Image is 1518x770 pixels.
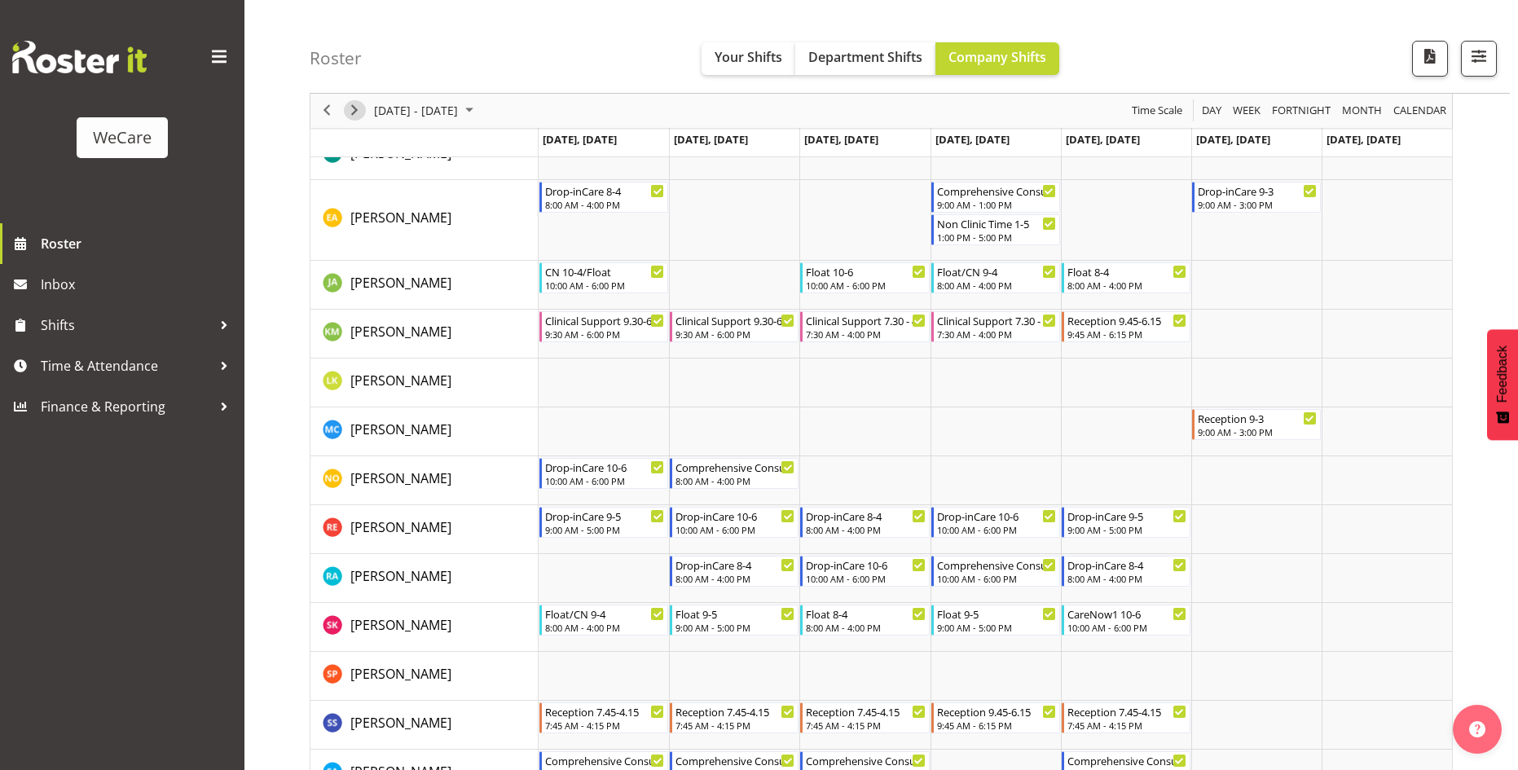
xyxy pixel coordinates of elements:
[1198,183,1317,199] div: Drop-inCare 9-3
[675,474,794,487] div: 8:00 AM - 4:00 PM
[804,132,878,147] span: [DATE], [DATE]
[545,752,664,768] div: Comprehensive Consult 9-5
[372,101,481,121] button: October 2025
[350,420,451,439] a: [PERSON_NAME]
[1392,101,1448,121] span: calendar
[1269,101,1334,121] button: Fortnight
[545,605,664,622] div: Float/CN 9-4
[350,371,451,390] a: [PERSON_NAME]
[670,605,799,636] div: Saahit Kour"s event - Float 9-5 Begin From Tuesday, September 30, 2025 at 9:00:00 AM GMT+13:00 En...
[670,556,799,587] div: Rachna Anderson"s event - Drop-inCare 8-4 Begin From Tuesday, September 30, 2025 at 8:00:00 AM GM...
[545,474,664,487] div: 10:00 AM - 6:00 PM
[1067,312,1186,328] div: Reception 9.45-6.15
[350,144,451,162] span: [PERSON_NAME]
[1067,557,1186,573] div: Drop-inCare 8-4
[310,603,539,652] td: Saahit Kour resource
[350,469,451,487] span: [PERSON_NAME]
[795,42,935,75] button: Department Shifts
[931,262,1060,293] div: Jane Arps"s event - Float/CN 9-4 Begin From Thursday, October 2, 2025 at 8:00:00 AM GMT+13:00 End...
[806,557,925,573] div: Drop-inCare 10-6
[937,557,1056,573] div: Comprehensive Consult 10-6
[350,273,451,293] a: [PERSON_NAME]
[937,183,1056,199] div: Comprehensive Consult 9-1
[344,101,366,121] button: Next
[806,523,925,536] div: 8:00 AM - 4:00 PM
[931,605,1060,636] div: Saahit Kour"s event - Float 9-5 Begin From Thursday, October 2, 2025 at 9:00:00 AM GMT+13:00 Ends...
[310,49,362,68] h4: Roster
[937,279,1056,292] div: 8:00 AM - 4:00 PM
[1340,101,1384,121] span: Month
[350,208,451,227] a: [PERSON_NAME]
[1196,132,1270,147] span: [DATE], [DATE]
[539,458,668,489] div: Natasha Ottley"s event - Drop-inCare 10-6 Begin From Monday, September 29, 2025 at 10:00:00 AM GM...
[1270,101,1332,121] span: Fortnight
[545,263,664,279] div: CN 10-4/Float
[41,394,212,419] span: Finance & Reporting
[310,261,539,310] td: Jane Arps resource
[539,507,668,538] div: Rachel Els"s event - Drop-inCare 9-5 Begin From Monday, September 29, 2025 at 9:00:00 AM GMT+13:0...
[539,605,668,636] div: Saahit Kour"s event - Float/CN 9-4 Begin From Monday, September 29, 2025 at 8:00:00 AM GMT+13:00 ...
[806,279,925,292] div: 10:00 AM - 6:00 PM
[1340,101,1385,121] button: Timeline Month
[350,664,451,684] a: [PERSON_NAME]
[1067,508,1186,524] div: Drop-inCare 9-5
[800,507,929,538] div: Rachel Els"s event - Drop-inCare 8-4 Begin From Wednesday, October 1, 2025 at 8:00:00 AM GMT+13:0...
[545,183,664,199] div: Drop-inCare 8-4
[800,556,929,587] div: Rachna Anderson"s event - Drop-inCare 10-6 Begin From Wednesday, October 1, 2025 at 10:00:00 AM G...
[539,311,668,342] div: Kishendri Moodley"s event - Clinical Support 9.30-6 Begin From Monday, September 29, 2025 at 9:30...
[1230,101,1264,121] button: Timeline Week
[675,703,794,719] div: Reception 7.45-4.15
[675,752,794,768] div: Comprehensive Consult 10-6
[368,94,483,128] div: Sep 29 - Oct 05, 2025
[310,701,539,750] td: Sara Sherwin resource
[310,407,539,456] td: Mary Childs resource
[313,94,341,128] div: previous period
[937,621,1056,634] div: 9:00 AM - 5:00 PM
[935,132,1010,147] span: [DATE], [DATE]
[1066,132,1140,147] span: [DATE], [DATE]
[670,311,799,342] div: Kishendri Moodley"s event - Clinical Support 9.30-6 Begin From Tuesday, September 30, 2025 at 9:3...
[41,231,236,256] span: Roster
[937,231,1056,244] div: 1:00 PM - 5:00 PM
[1067,605,1186,622] div: CareNow1 10-6
[1067,263,1186,279] div: Float 8-4
[806,605,925,622] div: Float 8-4
[545,719,664,732] div: 7:45 AM - 4:15 PM
[372,101,460,121] span: [DATE] - [DATE]
[545,508,664,524] div: Drop-inCare 9-5
[350,420,451,438] span: [PERSON_NAME]
[937,523,1056,536] div: 10:00 AM - 6:00 PM
[1391,101,1450,121] button: Month
[1067,279,1186,292] div: 8:00 AM - 4:00 PM
[937,703,1056,719] div: Reception 9.45-6.15
[806,312,925,328] div: Clinical Support 7.30 - 4
[350,616,451,634] span: [PERSON_NAME]
[808,48,922,66] span: Department Shifts
[670,507,799,538] div: Rachel Els"s event - Drop-inCare 10-6 Begin From Tuesday, September 30, 2025 at 10:00:00 AM GMT+1...
[1062,556,1190,587] div: Rachna Anderson"s event - Drop-inCare 8-4 Begin From Friday, October 3, 2025 at 8:00:00 AM GMT+13...
[937,263,1056,279] div: Float/CN 9-4
[1067,572,1186,585] div: 8:00 AM - 4:00 PM
[931,556,1060,587] div: Rachna Anderson"s event - Comprehensive Consult 10-6 Begin From Thursday, October 2, 2025 at 10:0...
[539,262,668,293] div: Jane Arps"s event - CN 10-4/Float Begin From Monday, September 29, 2025 at 10:00:00 AM GMT+13:00 ...
[675,621,794,634] div: 9:00 AM - 5:00 PM
[1198,425,1317,438] div: 9:00 AM - 3:00 PM
[1461,41,1497,77] button: Filter Shifts
[675,605,794,622] div: Float 9-5
[350,274,451,292] span: [PERSON_NAME]
[670,458,799,489] div: Natasha Ottley"s event - Comprehensive Consult 8-4 Begin From Tuesday, September 30, 2025 at 8:00...
[1495,345,1510,403] span: Feedback
[41,354,212,378] span: Time & Attendance
[1200,101,1223,121] span: Day
[12,41,147,73] img: Rosterit website logo
[350,567,451,585] span: [PERSON_NAME]
[545,703,664,719] div: Reception 7.45-4.15
[545,279,664,292] div: 10:00 AM - 6:00 PM
[800,605,929,636] div: Saahit Kour"s event - Float 8-4 Begin From Wednesday, October 1, 2025 at 8:00:00 AM GMT+13:00 End...
[545,328,664,341] div: 9:30 AM - 6:00 PM
[806,752,925,768] div: Comprehensive Consult 8-4
[1192,182,1321,213] div: Ena Advincula"s event - Drop-inCare 9-3 Begin From Saturday, October 4, 2025 at 9:00:00 AM GMT+13...
[350,713,451,733] a: [PERSON_NAME]
[1062,605,1190,636] div: Saahit Kour"s event - CareNow1 10-6 Begin From Friday, October 3, 2025 at 10:00:00 AM GMT+13:00 E...
[1067,328,1186,341] div: 9:45 AM - 6:15 PM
